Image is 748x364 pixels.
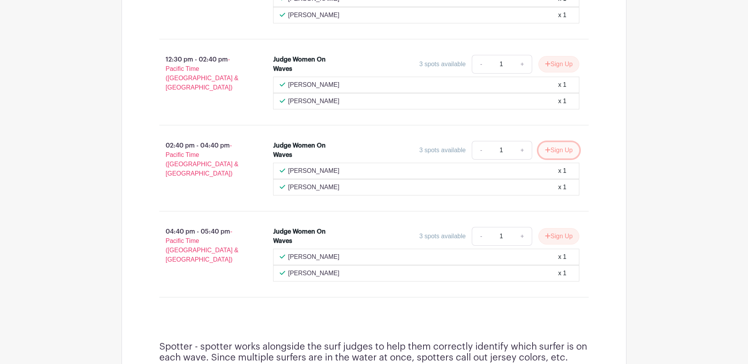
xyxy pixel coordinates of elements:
p: [PERSON_NAME] [288,269,340,278]
button: Sign Up [538,142,579,158]
div: 3 spots available [419,60,466,69]
div: Judge Women On Waves [273,55,340,74]
a: + [513,55,532,74]
div: x 1 [558,80,566,90]
p: [PERSON_NAME] [288,80,340,90]
div: x 1 [558,166,566,176]
a: - [472,141,490,160]
button: Sign Up [538,56,579,72]
div: Judge Women On Waves [273,141,340,160]
a: - [472,227,490,246]
button: Sign Up [538,228,579,244]
div: x 1 [558,97,566,106]
h4: Spotter - spotter works alongside the surf judges to help them correctly identify which surfer is... [159,341,589,364]
div: 3 spots available [419,232,466,241]
p: 04:40 pm - 05:40 pm [147,224,261,267]
div: 3 spots available [419,146,466,155]
div: x 1 [558,252,566,262]
span: - Pacific Time ([GEOGRAPHIC_DATA] & [GEOGRAPHIC_DATA]) [166,142,238,177]
p: [PERSON_NAME] [288,183,340,192]
p: [PERSON_NAME] [288,166,340,176]
p: [PERSON_NAME] [288,252,340,262]
div: x 1 [558,183,566,192]
span: - Pacific Time ([GEOGRAPHIC_DATA] & [GEOGRAPHIC_DATA]) [166,56,238,91]
p: 02:40 pm - 04:40 pm [147,138,261,181]
span: - Pacific Time ([GEOGRAPHIC_DATA] & [GEOGRAPHIC_DATA]) [166,228,238,263]
a: + [513,141,532,160]
a: + [513,227,532,246]
div: x 1 [558,269,566,278]
p: 12:30 pm - 02:40 pm [147,52,261,95]
a: - [472,55,490,74]
p: [PERSON_NAME] [288,11,340,20]
p: [PERSON_NAME] [288,97,340,106]
div: Judge Women On Waves [273,227,340,246]
div: x 1 [558,11,566,20]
